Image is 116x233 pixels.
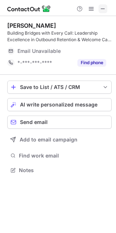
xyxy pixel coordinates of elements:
[7,81,112,94] button: save-profile-one-click
[20,84,99,90] div: Save to List / ATS / CRM
[7,165,112,175] button: Notes
[77,59,106,66] button: Reveal Button
[7,22,56,29] div: [PERSON_NAME]
[17,48,61,54] span: Email Unavailable
[19,167,109,174] span: Notes
[7,116,112,129] button: Send email
[7,4,51,13] img: ContactOut v5.3.10
[20,102,97,108] span: AI write personalized message
[20,137,77,143] span: Add to email campaign
[19,152,109,159] span: Find work email
[7,151,112,161] button: Find work email
[7,98,112,111] button: AI write personalized message
[7,30,112,43] div: Building Bridges with Every Call: Leadership Excellence in Outbound Retention & Welcome Call Team.
[20,119,48,125] span: Send email
[7,133,112,146] button: Add to email campaign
